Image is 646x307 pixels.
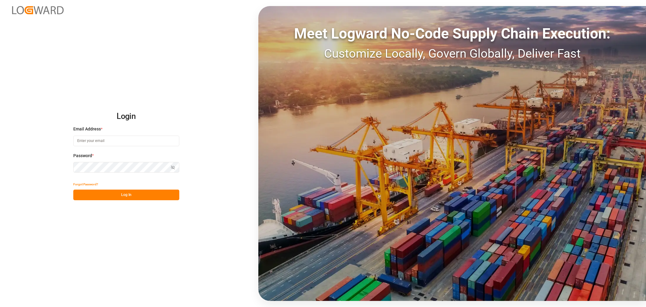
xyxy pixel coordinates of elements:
[258,23,646,45] div: Meet Logward No-Code Supply Chain Execution:
[73,136,179,146] input: Enter your email
[12,6,64,14] img: Logward_new_orange.png
[73,153,92,159] span: Password
[73,190,179,200] button: Log In
[73,107,179,126] h2: Login
[73,126,101,132] span: Email Address
[73,179,98,190] button: Forgot Password?
[258,45,646,63] div: Customize Locally, Govern Globally, Deliver Fast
